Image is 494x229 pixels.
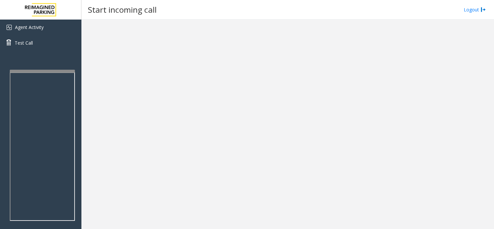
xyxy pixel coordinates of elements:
img: logout [481,6,486,13]
h3: Start incoming call [85,2,160,18]
img: 'icon' [7,25,12,30]
span: Agent Activity [15,24,44,30]
span: Test Call [15,39,33,46]
a: Logout [464,6,486,13]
